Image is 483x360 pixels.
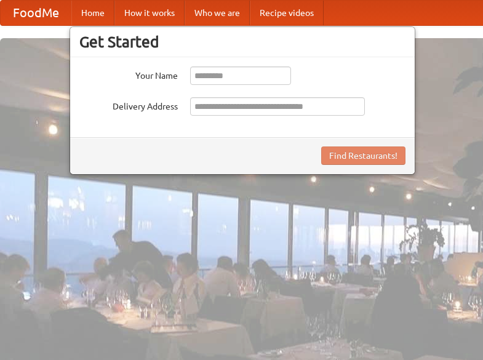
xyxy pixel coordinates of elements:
[185,1,250,25] a: Who we are
[321,146,405,165] button: Find Restaurants!
[1,1,71,25] a: FoodMe
[250,1,324,25] a: Recipe videos
[114,1,185,25] a: How it works
[79,66,178,82] label: Your Name
[79,97,178,113] label: Delivery Address
[79,33,405,51] h3: Get Started
[71,1,114,25] a: Home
